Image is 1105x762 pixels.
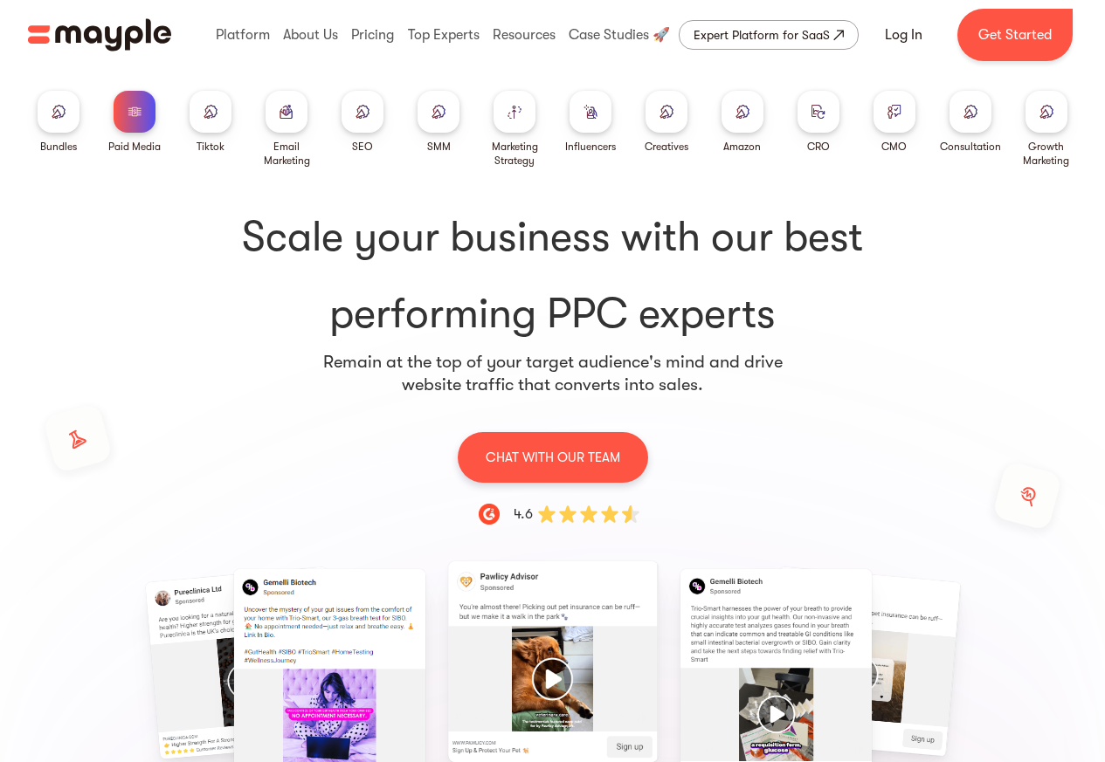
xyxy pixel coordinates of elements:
div: Pricing [347,7,398,63]
a: CMO [874,91,915,154]
a: Log In [864,14,943,56]
div: About Us [279,7,342,63]
a: Influencers [565,91,616,154]
div: Paid Media [108,140,161,154]
div: Growth Marketing [1015,140,1077,168]
div: SMM [427,140,451,154]
div: 3 / 15 [16,574,197,752]
div: Bundles [40,140,77,154]
a: Email Marketing [256,91,318,168]
a: CRO [798,91,839,154]
div: Amazon [723,140,761,154]
div: CRO [807,140,830,154]
div: Marketing Strategy [484,140,546,168]
a: Tiktok [190,91,231,154]
div: 5 / 15 [462,574,644,749]
div: Tiktok [197,140,224,154]
a: Growth Marketing [1015,91,1077,168]
a: SEO [342,91,383,154]
a: CHAT WITH OUR TEAM [458,431,648,483]
a: Consultation [940,91,1001,154]
a: Bundles [38,91,79,154]
a: Creatives [645,91,688,154]
a: SMM [418,91,459,154]
div: CMO [881,140,907,154]
p: Remain at the top of your target audience's mind and drive website traffic that converts into sales. [322,351,784,396]
a: Expert Platform for SaaS [679,20,859,50]
span: Scale your business with our best [49,209,1056,265]
div: Email Marketing [256,140,318,168]
p: CHAT WITH OUR TEAM [486,446,620,469]
a: Get Started [957,9,1073,61]
div: Consultation [940,140,1001,154]
div: SEO [352,140,373,154]
a: Paid Media [108,91,161,154]
div: Platform [211,7,274,63]
div: Influencers [565,140,616,154]
div: Creatives [645,140,688,154]
div: 4.6 [514,504,533,525]
a: Marketing Strategy [484,91,546,168]
div: Expert Platform for SaaS [694,24,830,45]
img: Mayple logo [28,18,171,51]
div: Top Experts [404,7,484,63]
a: Amazon [722,91,763,154]
div: Resources [488,7,560,63]
div: 7 / 15 [908,574,1090,749]
h1: performing PPC experts [49,209,1056,342]
a: home [28,18,171,51]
